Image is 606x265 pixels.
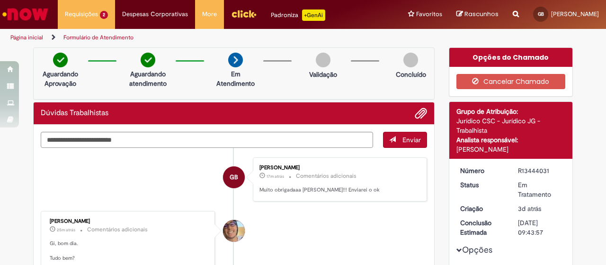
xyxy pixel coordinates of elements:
dt: Status [453,180,511,190]
div: Padroniza [271,9,325,21]
span: GB [230,166,238,189]
span: 3d atrás [518,204,541,213]
span: 2 [100,11,108,19]
small: Comentários adicionais [87,226,148,234]
img: img-circle-grey.png [403,53,418,67]
div: Analista responsável: [456,135,566,145]
div: Giovanna Gotelip Barbosa [223,166,245,188]
dt: Número [453,166,511,175]
div: R13444031 [518,166,562,175]
a: Página inicial [10,34,43,41]
span: Despesas Corporativas [122,9,188,19]
textarea: Digite sua mensagem aqui... [41,132,373,148]
span: Requisições [65,9,98,19]
span: Favoritos [416,9,442,19]
span: Enviar [402,136,421,144]
div: Grupo de Atribuição: [456,107,566,116]
div: Opções do Chamado [449,48,573,67]
time: 25/08/2025 12:17:18 [518,204,541,213]
div: [PERSON_NAME] [259,165,417,171]
img: check-circle-green.png [141,53,155,67]
div: [DATE] 09:43:57 [518,218,562,237]
p: +GenAi [302,9,325,21]
div: [PERSON_NAME] [50,219,207,224]
span: Rascunhos [464,9,499,18]
button: Enviar [383,132,427,148]
h2: Dúvidas Trabalhistas Histórico de tíquete [41,109,108,118]
p: Muito obrigadaaa [PERSON_NAME]!!! Enviarei o ok [259,186,417,194]
img: img-circle-grey.png [316,53,330,67]
img: ServiceNow [1,5,50,24]
p: Aguardando Aprovação [37,69,83,88]
div: [PERSON_NAME] [456,145,566,154]
dt: Criação [453,204,511,213]
dt: Conclusão Estimada [453,218,511,237]
div: 25/08/2025 12:17:18 [518,204,562,213]
span: More [202,9,217,19]
time: 28/08/2025 08:44:43 [57,227,75,233]
ul: Trilhas de página [7,29,397,46]
p: Aguardando atendimento [125,69,171,88]
p: Em Atendimento [213,69,258,88]
img: arrow-next.png [228,53,243,67]
div: Jurídico CSC - Jurídico JG - Trabalhista [456,116,566,135]
div: Pedro Henrique De Oliveira Alves [223,220,245,242]
small: Comentários adicionais [296,172,356,180]
p: Concluído [396,70,426,79]
time: 28/08/2025 08:52:55 [267,174,284,179]
a: Formulário de Atendimento [63,34,134,41]
img: check-circle-green.png [53,53,68,67]
button: Adicionar anexos [415,107,427,119]
span: 25m atrás [57,227,75,233]
span: [PERSON_NAME] [551,10,599,18]
div: Em Tratamento [518,180,562,199]
a: Rascunhos [456,10,499,19]
img: click_logo_yellow_360x200.png [231,7,257,21]
span: GB [538,11,544,17]
p: Validação [309,70,337,79]
button: Cancelar Chamado [456,74,566,89]
span: 17m atrás [267,174,284,179]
